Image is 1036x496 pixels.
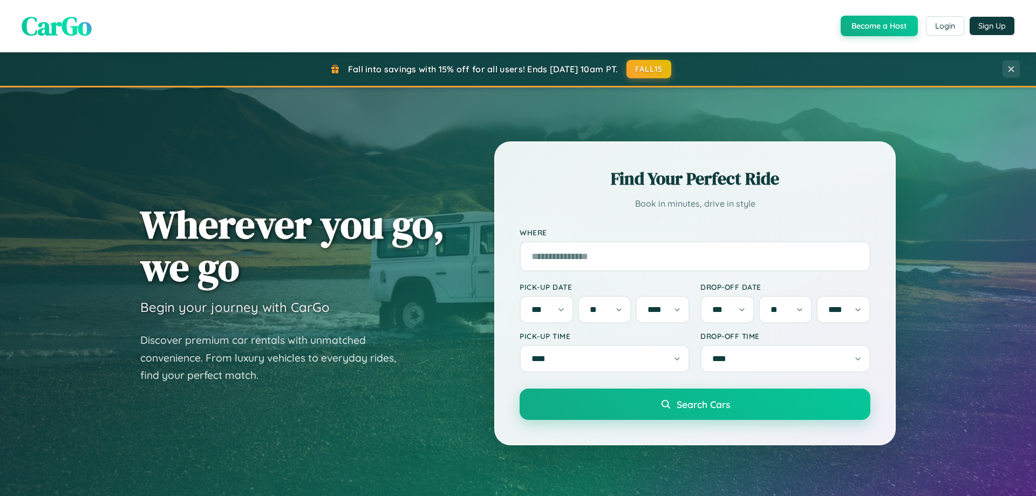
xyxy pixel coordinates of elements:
h2: Find Your Perfect Ride [520,167,870,191]
button: Become a Host [841,16,918,36]
button: FALL15 [626,60,672,78]
p: Discover premium car rentals with unmatched convenience. From luxury vehicles to everyday rides, ... [140,331,410,384]
button: Search Cars [520,389,870,420]
button: Login [926,16,964,36]
label: Pick-up Date [520,282,690,291]
label: Where [520,228,870,237]
h3: Begin your journey with CarGo [140,299,330,315]
span: Fall into savings with 15% off for all users! Ends [DATE] 10am PT. [348,64,618,74]
span: CarGo [22,8,92,44]
label: Pick-up Time [520,331,690,341]
span: Search Cars [677,398,730,410]
h1: Wherever you go, we go [140,203,445,288]
button: Sign Up [970,17,1014,35]
label: Drop-off Time [700,331,870,341]
label: Drop-off Date [700,282,870,291]
p: Book in minutes, drive in style [520,196,870,212]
